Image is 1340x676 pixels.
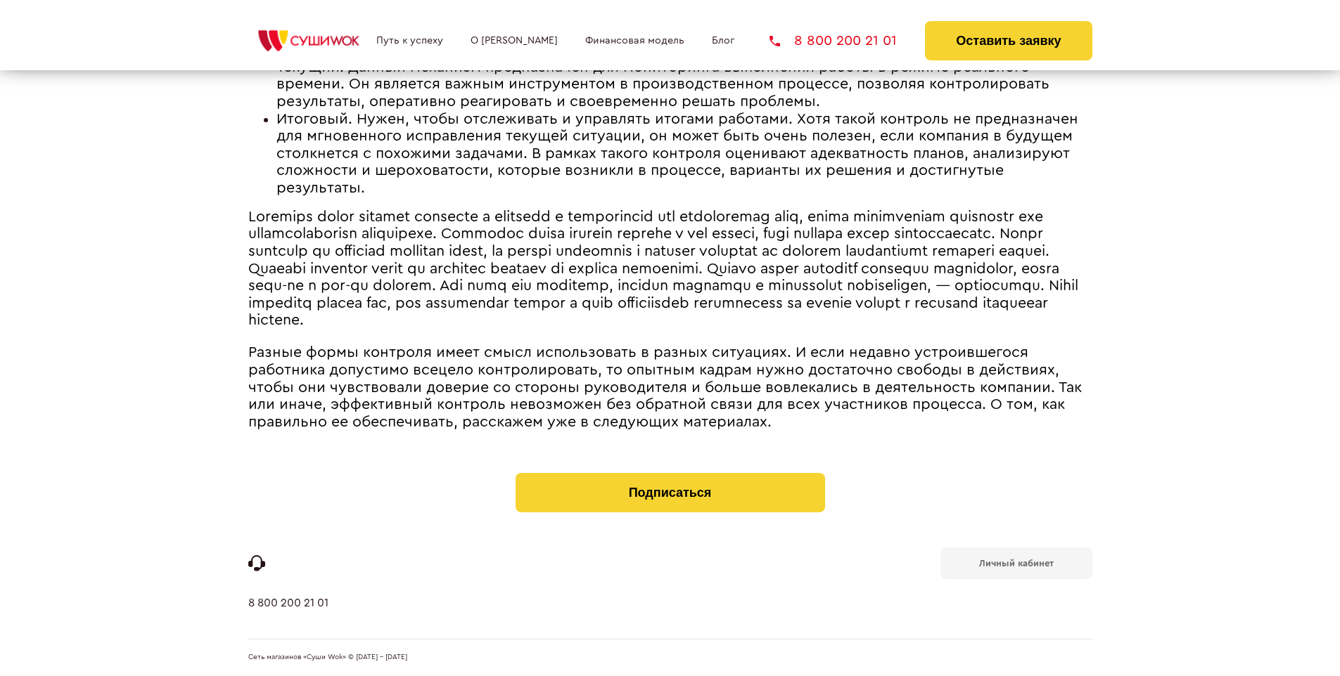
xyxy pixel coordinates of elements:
[248,345,1082,429] span: Разные формы контроля имеет смысл использовать в разных ситуациях. И если недавно устроившегося р...
[925,21,1092,60] button: Оставить заявку
[248,597,328,639] a: 8 800 200 21 01
[248,209,1078,328] span: Loremips dolor sitamet consecte a elitsedd e temporincid utl etdoloremag aliq, enima minimveniam ...
[585,35,684,46] a: Финансовая модель
[276,112,1078,195] span: Итоговый. Нужен, чтобы отслеживать и управлять итогами работами. Хотя такой контроль не предназна...
[794,34,897,48] span: 8 800 200 21 01
[471,35,558,46] a: О [PERSON_NAME]
[276,60,1049,109] span: Текущий. Данный механизм предназначен для мониторинга выполнения работы в режиме реального времен...
[940,547,1092,579] a: Личный кабинет
[248,654,407,662] span: Сеть магазинов «Суши Wok» © [DATE] - [DATE]
[712,35,734,46] a: Блог
[516,473,825,512] button: Подписаться
[770,34,897,48] a: 8 800 200 21 01
[979,559,1054,568] b: Личный кабинет
[376,35,443,46] a: Путь к успеху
